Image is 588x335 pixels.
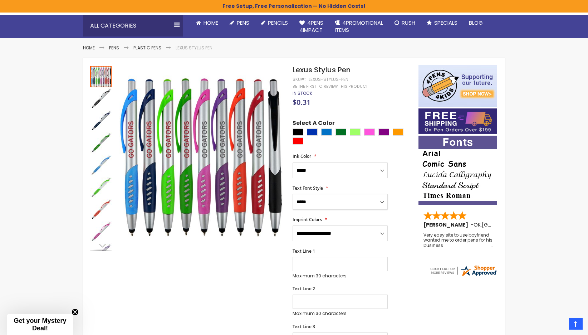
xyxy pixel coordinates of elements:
[421,15,463,31] a: Specials
[90,87,112,110] div: Lexus Stylus Pen
[7,314,73,335] div: Get your Mystery Deal!Close teaser
[293,286,315,292] span: Text Line 2
[90,65,112,87] div: Lexus Stylus Pen
[90,110,112,132] img: Lexus Stylus Pen
[569,318,583,330] a: Top
[72,309,79,316] button: Close teaser
[204,19,218,26] span: Home
[90,176,112,198] div: Lexus Stylus Pen
[429,264,498,277] img: 4pens.com widget logo
[309,77,348,82] div: Lexus-Stylus-Pen
[378,128,389,136] div: Purple
[293,217,322,223] span: Imprint Colors
[350,128,361,136] div: Green Light
[471,221,534,228] span: - ,
[293,248,315,254] span: Text Line 1
[293,84,368,89] a: Be the first to review this product
[190,15,224,31] a: Home
[268,19,288,26] span: Pencils
[329,15,389,38] a: 4PROMOTIONALITEMS
[463,15,489,31] a: Blog
[393,128,403,136] div: Orange
[293,311,388,316] p: Maximum 30 characters
[418,136,497,205] img: font-personalization-examples
[307,128,318,136] div: Blue
[434,19,457,26] span: Specials
[224,15,255,31] a: Pens
[335,128,346,136] div: Green
[90,199,112,220] img: Lexus Stylus Pen
[364,128,375,136] div: Pink
[90,132,112,154] img: Lexus Stylus Pen
[293,119,335,129] span: Select A Color
[90,221,112,243] img: Lexus Stylus Pen
[293,65,351,75] span: Lexus Stylus Pen
[90,155,112,176] img: Lexus Stylus Pen
[423,233,493,248] div: Very easy site to use boyfriend wanted me to order pens for his business
[237,19,249,26] span: Pens
[293,324,315,330] span: Text Line 3
[293,137,303,145] div: Red
[389,15,421,31] a: Rush
[293,91,312,96] div: Availability
[429,272,498,278] a: 4pens.com certificate URL
[293,273,388,279] p: Maximum 30 characters
[133,45,161,51] a: Plastic Pens
[255,15,294,31] a: Pencils
[90,177,112,198] img: Lexus Stylus Pen
[293,128,303,136] div: Black
[293,76,306,82] strong: SKU
[90,198,112,220] div: Lexus Stylus Pen
[90,88,112,110] img: Lexus Stylus Pen
[474,221,481,228] span: OK
[83,45,95,51] a: Home
[90,154,112,176] div: Lexus Stylus Pen
[402,19,415,26] span: Rush
[482,221,534,228] span: [GEOGRAPHIC_DATA]
[14,317,66,332] span: Get your Mystery Deal!
[299,19,323,34] span: 4Pens 4impact
[176,45,212,51] li: Lexus Stylus Pen
[293,90,312,96] span: In stock
[293,97,310,107] span: $0.31
[119,76,283,239] img: Lexus Stylus Pen
[423,221,471,228] span: [PERSON_NAME]
[418,65,497,107] img: 4pens 4 kids
[90,220,112,243] div: Lexus Stylus Pen
[293,153,311,159] span: Ink Color
[418,108,497,134] img: Free shipping on orders over $199
[335,19,383,34] span: 4PROMOTIONAL ITEMS
[469,19,483,26] span: Blog
[321,128,332,136] div: Blue Light
[293,185,323,191] span: Text Font Style
[90,240,112,251] div: Next
[83,15,183,37] div: All Categories
[109,45,119,51] a: Pens
[294,15,329,38] a: 4Pens4impact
